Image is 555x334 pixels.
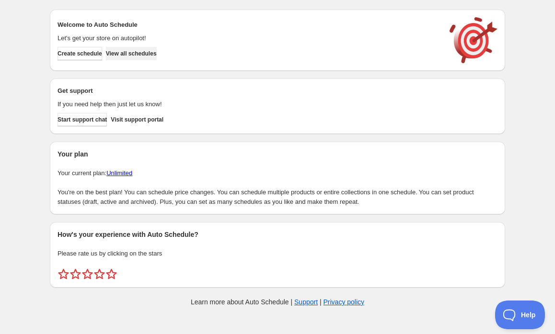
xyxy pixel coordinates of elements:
[58,149,497,159] h2: Your plan
[58,50,102,57] span: Create schedule
[111,116,163,123] span: Visit support portal
[324,298,365,306] a: Privacy policy
[495,301,545,329] iframe: Toggle Customer Support
[58,116,107,123] span: Start support chat
[58,33,440,43] p: Let's get your store on autopilot!
[58,113,107,126] a: Start support chat
[58,86,440,96] h2: Get support
[111,113,163,126] a: Visit support portal
[58,47,102,60] button: Create schedule
[191,297,364,307] p: Learn more about Auto Schedule | |
[294,298,318,306] a: Support
[58,249,497,258] p: Please rate us by clicking on the stars
[106,50,157,57] span: View all schedules
[58,188,497,207] p: You're on the best plan! You can schedule price changes. You can schedule multiple products or en...
[106,169,132,177] a: Unlimited
[58,230,497,239] h2: How's your experience with Auto Schedule?
[58,100,440,109] p: If you need help then just let us know!
[106,47,157,60] button: View all schedules
[58,168,497,178] p: Your current plan:
[58,20,440,30] h2: Welcome to Auto Schedule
